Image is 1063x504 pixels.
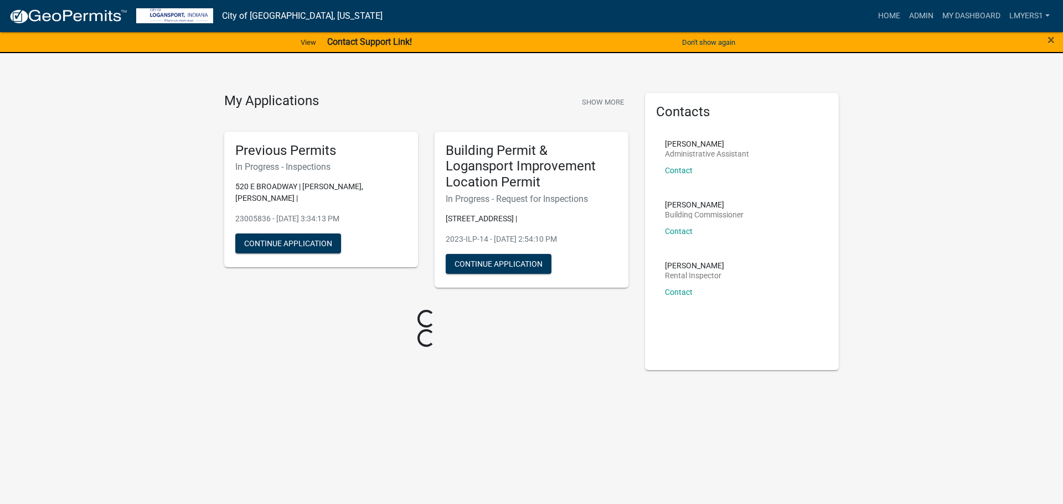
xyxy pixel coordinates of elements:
button: Show More [577,93,628,111]
p: 23005836 - [DATE] 3:34:13 PM [235,213,407,225]
a: Contact [665,288,693,297]
h4: My Applications [224,93,319,110]
a: View [296,33,321,51]
button: Continue Application [446,254,551,274]
a: Contact [665,227,693,236]
h6: In Progress - Inspections [235,162,407,172]
h5: Contacts [656,104,828,120]
p: Building Commissioner [665,211,744,219]
span: × [1047,32,1055,48]
p: Rental Inspector [665,272,724,279]
button: Close [1047,33,1055,46]
button: Continue Application [235,233,341,253]
img: City of Logansport, Indiana [136,8,213,23]
h6: In Progress - Request for Inspections [446,194,617,204]
h5: Building Permit & Logansport Improvement Location Permit [446,143,617,190]
p: [PERSON_NAME] [665,201,744,209]
a: Admin [905,6,938,27]
a: Home [874,6,905,27]
p: 2023-ILP-14 - [DATE] 2:54:10 PM [446,233,617,245]
a: My Dashboard [938,6,1005,27]
p: [STREET_ADDRESS] | [446,213,617,225]
p: [PERSON_NAME] [665,262,724,269]
a: City of [GEOGRAPHIC_DATA], [US_STATE] [222,7,383,25]
a: lmyers1 [1005,6,1054,27]
button: Don't show again [678,33,740,51]
a: Contact [665,166,693,175]
p: [PERSON_NAME] [665,140,749,148]
h5: Previous Permits [235,143,407,159]
strong: Contact Support Link! [327,37,412,47]
p: Administrative Assistant [665,150,749,158]
p: 520 E BROADWAY | [PERSON_NAME], [PERSON_NAME] | [235,181,407,204]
